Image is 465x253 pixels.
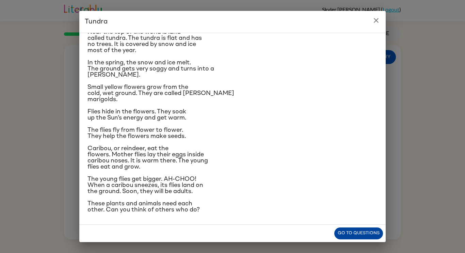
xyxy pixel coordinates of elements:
span: Flies hide in the flowers. They soak up the Sun’s energy and get warm. [87,109,186,121]
span: Near the top of the world is land called tundra. The tundra is flat and has no trees. It is cover... [87,29,202,53]
span: Caribou, or reindeer, eat the flowers. Mother flies lay their eggs inside caribou noses. It is wa... [87,145,208,170]
span: The young flies get bigger. AH-CHOO! When a caribou sneezes, its flies land on the ground. Soon, ... [87,176,203,194]
span: In the spring, the snow and ice melt. The ground gets very soggy and turns into a [PERSON_NAME]. [87,60,214,78]
button: Go to questions [334,227,383,239]
span: These plants and animals need each other. Can you think of others who do? [87,201,200,213]
span: Small yellow flowers grow from the cold, wet ground. They are called [PERSON_NAME] marigolds. [87,84,234,102]
button: close [369,14,383,27]
h2: Tundra [79,11,386,33]
span: The flies fly from flower to flower. They help the flowers make seeds. [87,127,186,139]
